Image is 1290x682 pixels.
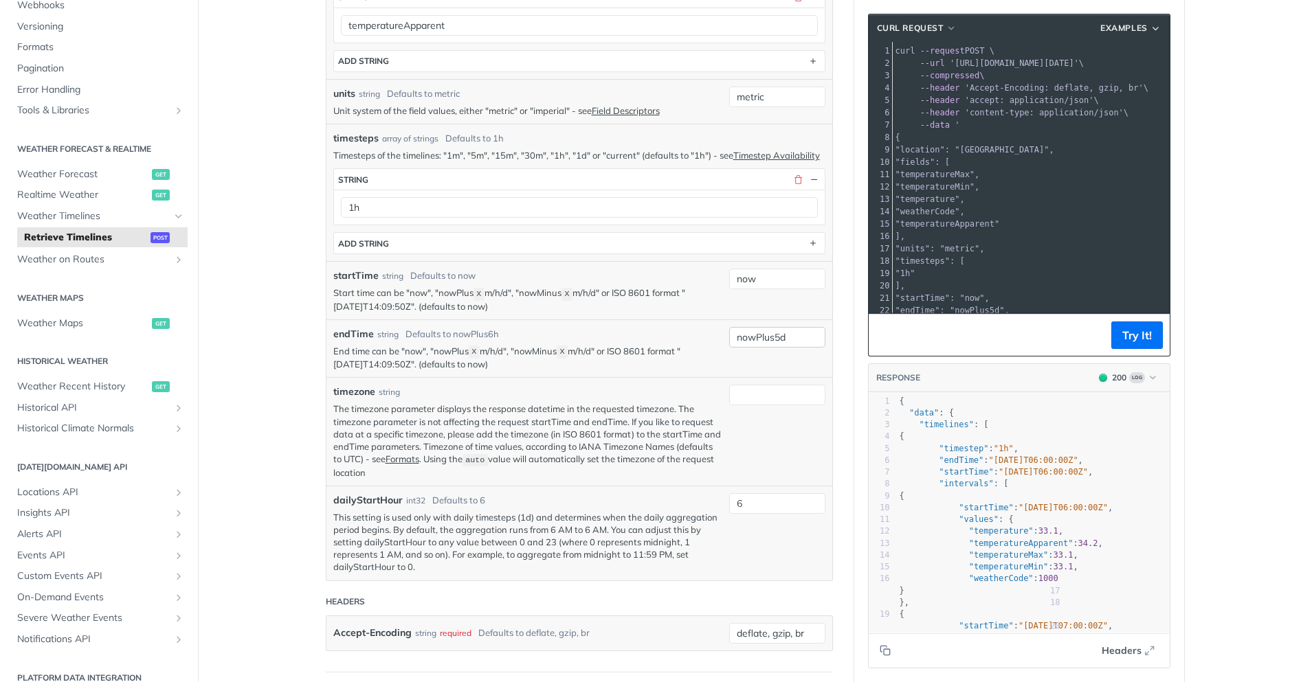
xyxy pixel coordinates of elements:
button: 200200Log [1092,371,1163,385]
span: --header [920,83,960,93]
span: : { [900,514,1014,524]
div: Defaults to deflate, gzip, br [478,623,590,643]
div: 11 [869,168,892,181]
button: Show subpages for Locations API [173,487,184,498]
span: { [900,491,904,501]
div: 200 [1112,372,1126,384]
span: 'Accept-Encoding: deflate, gzip, br' [965,83,1144,93]
span: "temperature", [896,194,965,204]
a: Weather Forecastget [10,164,188,185]
a: Versioning [10,16,188,37]
span: Historical Climate Normals [17,422,170,435]
div: string [382,270,403,282]
span: : { [900,408,955,418]
button: cURL Request [872,21,961,35]
span: "units": "metric", [896,244,985,253]
span: --header [920,108,960,117]
div: 21 [869,633,890,644]
span: \ [896,95,1099,105]
span: 'content-type: application/json' [965,108,1124,117]
div: int32 [406,495,425,507]
span: \ [896,58,1085,68]
div: string [379,386,400,398]
button: Show subpages for Insights API [173,508,184,519]
button: Show subpages for Historical Climate Normals [173,423,184,434]
button: ADD string [334,51,825,71]
span: "startTime": "now", [896,293,990,303]
div: 21 [869,292,892,304]
span: post [151,232,170,243]
span: "endTime" [939,455,983,465]
span: "temperatureMax" [969,550,1049,560]
div: required [440,623,471,643]
div: 10 [869,156,892,168]
div: 2 [869,407,890,419]
button: string [334,169,825,190]
span: curl [896,46,915,56]
div: 1 [869,396,890,407]
label: timezone [333,385,375,399]
span: Events API [17,549,170,562]
div: 22 [869,304,892,317]
label: Accept-Encoding [333,623,412,643]
button: Examples [1096,21,1166,35]
span: Weather Maps [17,317,148,330]
a: Pagination [10,58,188,79]
div: 15 [869,561,890,573]
div: 13 [869,538,890,549]
button: Show subpages for Alerts API [173,529,184,540]
span: : , [900,444,1019,453]
div: string [415,623,436,643]
span: "location": "[GEOGRAPHIC_DATA]", [896,145,1054,155]
span: auto [465,455,485,465]
span: Tools & Libraries [17,104,170,117]
button: Show subpages for Tools & Libraries [173,105,184,116]
span: ' [955,120,959,130]
a: Weather on RoutesShow subpages for Weather on Routes [10,249,188,270]
span: "temperatureApparent" [969,538,1074,548]
button: ADD string [334,233,825,253]
span: { [900,609,904,619]
a: Timestep Availability [733,150,820,161]
div: Headers [326,595,365,608]
button: Hide subpages for Weather Timelines [173,211,184,222]
span: On-Demand Events [17,591,170,604]
button: Show subpages for Notifications API [173,634,184,645]
a: Weather Recent Historyget [10,376,188,397]
div: 17 [869,242,892,255]
span: 34.2 [1078,538,1098,548]
span: "temperatureApparent" [896,219,1000,229]
span: 'accept: application/json' [965,95,1094,105]
span: \ [896,83,1149,93]
span: Notifications API [17,633,170,646]
p: This setting is used only with daily timesteps (1d) and determines when the daily aggregation per... [333,511,722,573]
div: 15 [869,218,892,230]
h2: Weather Forecast & realtime [10,143,188,155]
span: get [152,318,170,329]
span: \ [896,71,985,80]
div: ADD string [338,56,389,66]
div: array of strings [382,133,438,145]
div: Defaults to now [410,269,476,283]
div: 17 [1039,585,1060,597]
div: 8 [869,131,892,144]
span: "temperatureMin" [969,562,1049,571]
div: 9 [869,144,892,156]
span: "startTime" [939,467,993,477]
p: Timesteps of the timelines: "1m", "5m", "15m", "30m", "1h", "1d" or "current" (defaults to "1h") ... [333,149,825,161]
div: Defaults to metric [387,87,460,101]
div: 8 [869,478,890,490]
span: "timesteps": [ [896,256,965,266]
span: : , [900,562,1078,571]
span: "temperatureMin", [896,182,980,192]
span: 1000 [1038,573,1058,583]
a: Events APIShow subpages for Events API [10,545,188,566]
a: Insights APIShow subpages for Insights API [10,503,188,523]
span: Locations API [17,486,170,499]
span: Retrieve Timelines [24,231,147,245]
span: : , [900,467,1093,477]
button: Hide [808,173,821,185]
div: 9 [869,490,890,502]
span: Historical API [17,401,170,415]
h2: [DATE][DOMAIN_NAME] API [10,461,188,473]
